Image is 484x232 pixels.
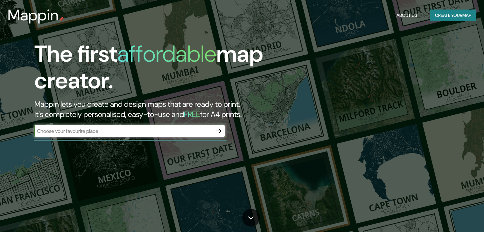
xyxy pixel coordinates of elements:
h1: affordable [117,39,216,69]
button: About Us [394,10,420,21]
h2: Mappin lets you create and design maps that are ready to print. It's completely personalised, eas... [34,99,277,119]
img: mappin-pin [59,17,64,22]
h5: FREE [184,109,200,119]
h3: Mappin [8,6,59,24]
h1: The first map creator. [34,41,277,99]
button: Create yourmap [430,10,476,21]
input: Choose your favourite place [34,127,213,135]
